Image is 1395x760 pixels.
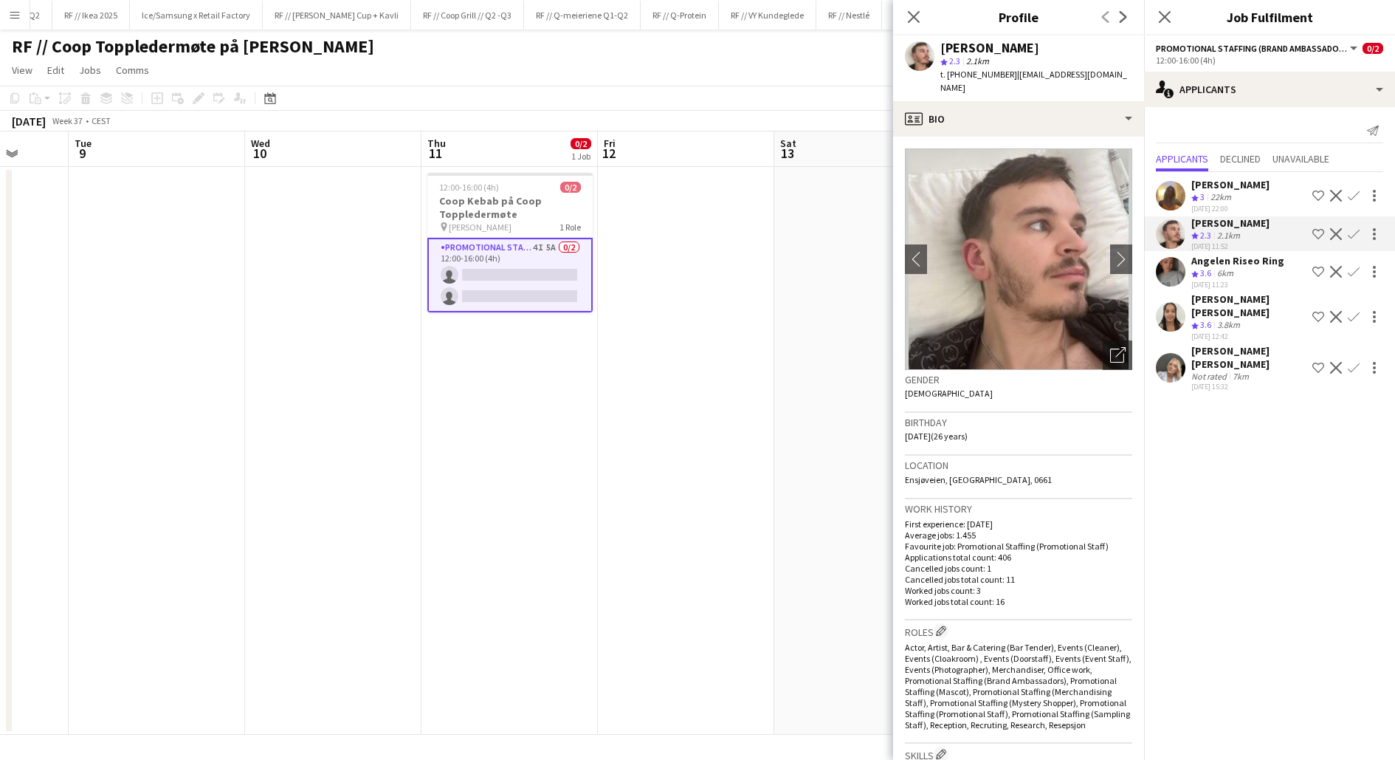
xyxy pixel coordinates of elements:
[1208,191,1234,204] div: 22km
[905,459,1132,472] h3: Location
[110,61,155,80] a: Comms
[1191,204,1270,213] div: [DATE] 22:00
[893,7,1144,27] h3: Profile
[1214,267,1236,280] div: 6km
[571,151,590,162] div: 1 Job
[130,1,263,30] button: Ice/Samsung x Retail Factory
[1191,242,1270,251] div: [DATE] 11:52
[1191,382,1306,391] div: [DATE] 15:32
[905,642,1131,730] span: Actor, Artist, Bar & Catering (Bar Tender), Events (Cleaner), Events (Cloakroom) , Events (Doorst...
[1230,371,1252,382] div: 7km
[940,69,1017,80] span: t. [PHONE_NUMBER]
[560,182,581,193] span: 0/2
[249,145,270,162] span: 10
[905,585,1132,596] p: Worked jobs count: 3
[905,596,1132,607] p: Worked jobs total count: 16
[882,1,994,30] button: RF // Coop Kebab Q1-Q2
[12,35,374,58] h1: RF // Coop Toppledermøte på [PERSON_NAME]
[905,373,1132,386] h3: Gender
[641,1,719,30] button: RF // Q-Protein
[905,416,1132,429] h3: Birthday
[905,388,993,399] span: [DEMOGRAPHIC_DATA]
[893,101,1144,137] div: Bio
[905,431,968,442] span: [DATE] (26 years)
[263,1,411,30] button: RF // [PERSON_NAME] Cup + Kavli
[72,145,92,162] span: 9
[1363,43,1383,54] span: 0/2
[905,530,1132,541] p: Average jobs: 1.455
[12,64,32,77] span: View
[79,64,101,77] span: Jobs
[41,61,70,80] a: Edit
[602,145,616,162] span: 12
[49,115,86,126] span: Week 37
[1156,55,1383,66] div: 12:00-16:00 (4h)
[905,148,1132,370] img: Crew avatar or photo
[1144,7,1395,27] h3: Job Fulfilment
[1191,178,1270,191] div: [PERSON_NAME]
[905,574,1132,585] p: Cancelled jobs total count: 11
[1191,280,1284,290] div: [DATE] 11:23
[1214,230,1243,242] div: 2.1km
[963,55,992,66] span: 2.1km
[427,194,593,221] h3: Coop Kebab på Coop Toppledermøte
[251,137,270,150] span: Wed
[905,502,1132,516] h3: Work history
[940,41,1039,55] div: [PERSON_NAME]
[1191,344,1306,371] div: [PERSON_NAME] [PERSON_NAME]
[1191,216,1270,230] div: [PERSON_NAME]
[1191,254,1284,267] div: Angelen Riseo Ring
[6,61,38,80] a: View
[75,137,92,150] span: Tue
[439,182,499,193] span: 12:00-16:00 (4h)
[778,145,796,162] span: 13
[1220,154,1261,164] span: Declined
[52,1,130,30] button: RF // Ikea 2025
[559,222,581,233] span: 1 Role
[1103,340,1132,370] div: Open photos pop-in
[905,518,1132,530] p: First experience: [DATE]
[1156,154,1208,164] span: Applicants
[449,222,512,233] span: [PERSON_NAME]
[427,173,593,312] app-job-card: 12:00-16:00 (4h)0/2Coop Kebab på Coop Toppledermøte [PERSON_NAME]1 RolePromotional Staffing (Bran...
[116,64,149,77] span: Comms
[1191,332,1306,341] div: [DATE] 12:42
[780,137,796,150] span: Sat
[1144,72,1395,107] div: Applicants
[719,1,816,30] button: RF // VY Kundeglede
[940,69,1127,93] span: | [EMAIL_ADDRESS][DOMAIN_NAME]
[73,61,107,80] a: Jobs
[816,1,882,30] button: RF // Nestlé
[12,114,46,129] div: [DATE]
[1272,154,1329,164] span: Unavailable
[1191,371,1230,382] div: Not rated
[1156,43,1360,54] button: Promotional Staffing (Brand Ambassadors)
[524,1,641,30] button: RF // Q-meieriene Q1-Q2
[1214,319,1243,332] div: 3.8km
[1200,319,1211,330] span: 3.6
[92,115,111,126] div: CEST
[47,64,64,77] span: Edit
[1156,43,1348,54] span: Promotional Staffing (Brand Ambassadors)
[427,137,446,150] span: Thu
[905,474,1052,485] span: Ensjøveien, [GEOGRAPHIC_DATA], 0661
[1191,292,1306,319] div: [PERSON_NAME] [PERSON_NAME]
[604,137,616,150] span: Fri
[425,145,446,162] span: 11
[905,623,1132,639] h3: Roles
[427,238,593,312] app-card-role: Promotional Staffing (Brand Ambassadors)4I5A0/212:00-16:00 (4h)
[905,563,1132,574] p: Cancelled jobs count: 1
[411,1,524,30] button: RF // Coop Grill // Q2 -Q3
[571,138,591,149] span: 0/2
[1200,230,1211,241] span: 2.3
[1200,191,1205,202] span: 3
[905,541,1132,552] p: Favourite job: Promotional Staffing (Promotional Staff)
[1200,267,1211,278] span: 3.6
[949,55,960,66] span: 2.3
[905,552,1132,563] p: Applications total count: 406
